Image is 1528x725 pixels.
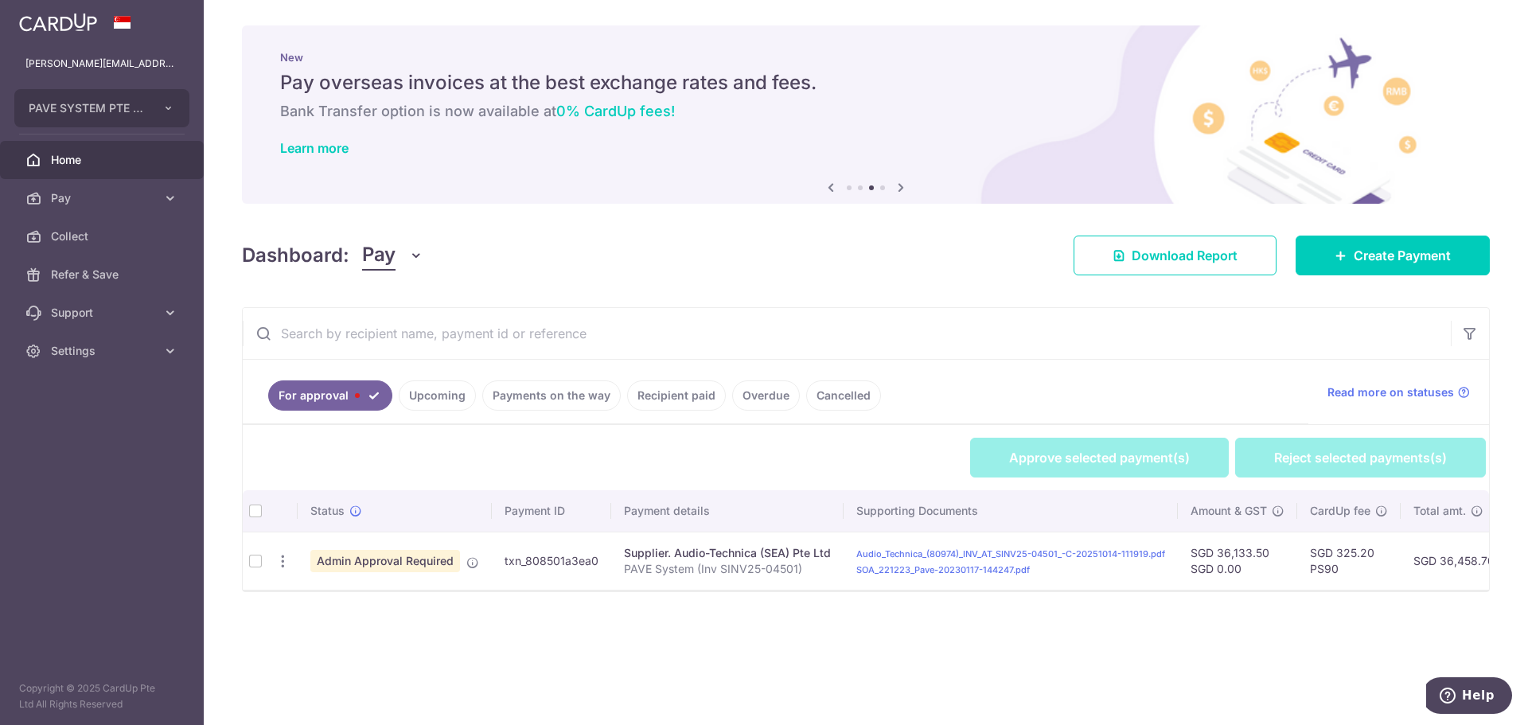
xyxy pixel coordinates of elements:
[29,100,146,116] span: PAVE SYSTEM PTE LTD
[1327,384,1470,400] a: Read more on statuses
[399,380,476,411] a: Upcoming
[1354,246,1451,265] span: Create Payment
[1132,246,1238,265] span: Download Report
[1296,236,1490,275] a: Create Payment
[482,380,621,411] a: Payments on the way
[1074,236,1277,275] a: Download Report
[611,490,844,532] th: Payment details
[280,102,1452,121] h6: Bank Transfer option is now available at
[14,89,189,127] button: PAVE SYSTEM PTE LTD
[1310,503,1370,519] span: CardUp fee
[19,13,97,32] img: CardUp
[268,380,392,411] a: For approval
[856,564,1030,575] a: SOA_221223_Pave-20230117-144247.pdf
[51,152,156,168] span: Home
[1327,384,1454,400] span: Read more on statuses
[242,241,349,270] h4: Dashboard:
[856,548,1165,559] a: Audio_Technica_(80974)_INV_AT_SINV25-04501_-C-20251014-111919.pdf
[624,545,831,561] div: Supplier. Audio-Technica (SEA) Pte Ltd
[280,51,1452,64] p: New
[1297,532,1401,590] td: SGD 325.20 PS90
[310,503,345,519] span: Status
[243,308,1451,359] input: Search by recipient name, payment id or reference
[51,305,156,321] span: Support
[51,190,156,206] span: Pay
[1413,503,1466,519] span: Total amt.
[556,103,675,119] span: 0% CardUp fees!
[1401,532,1507,590] td: SGD 36,458.70
[624,561,831,577] p: PAVE System (Inv SINV25-04501)
[280,70,1452,95] h5: Pay overseas invoices at the best exchange rates and fees.
[51,267,156,283] span: Refer & Save
[492,532,611,590] td: txn_808501a3ea0
[51,228,156,244] span: Collect
[1178,532,1297,590] td: SGD 36,133.50 SGD 0.00
[844,490,1178,532] th: Supporting Documents
[732,380,800,411] a: Overdue
[280,140,349,156] a: Learn more
[806,380,881,411] a: Cancelled
[362,240,423,271] button: Pay
[627,380,726,411] a: Recipient paid
[242,25,1490,204] img: International Invoice Banner
[51,343,156,359] span: Settings
[1191,503,1267,519] span: Amount & GST
[25,56,178,72] p: [PERSON_NAME][EMAIL_ADDRESS][DOMAIN_NAME]
[310,550,460,572] span: Admin Approval Required
[362,240,396,271] span: Pay
[1426,677,1512,717] iframe: Opens a widget where you can find more information
[492,490,611,532] th: Payment ID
